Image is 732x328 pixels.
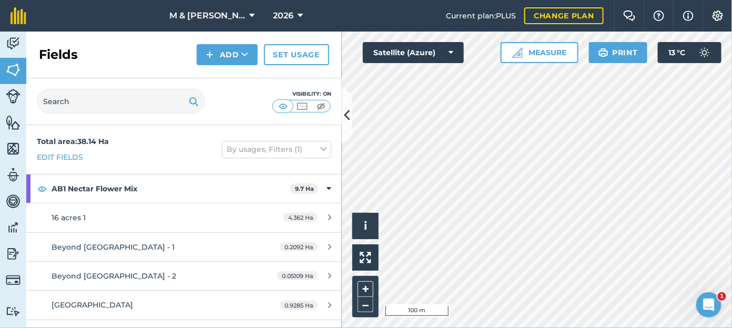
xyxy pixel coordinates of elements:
span: 0.2092 Ha [280,242,318,251]
img: svg+xml;base64,PHN2ZyB4bWxucz0iaHR0cDovL3d3dy53My5vcmcvMjAwMC9zdmciIHdpZHRoPSIxOSIgaGVpZ2h0PSIyNC... [189,95,199,108]
img: Four arrows, one pointing top left, one top right, one bottom right and the last bottom left [360,252,371,263]
a: [GEOGRAPHIC_DATA]0.9285 Ha [26,291,342,319]
a: Beyond [GEOGRAPHIC_DATA] - 20.05109 Ha [26,262,342,290]
img: A cog icon [711,11,724,21]
button: Measure [501,42,578,63]
img: svg+xml;base64,PD94bWwgdmVyc2lvbj0iMS4wIiBlbmNvZGluZz0idXRmLTgiPz4KPCEtLSBHZW5lcmF0b3I6IEFkb2JlIE... [6,273,21,288]
img: A question mark icon [653,11,665,21]
img: svg+xml;base64,PHN2ZyB4bWxucz0iaHR0cDovL3d3dy53My5vcmcvMjAwMC9zdmciIHdpZHRoPSIxNyIgaGVpZ2h0PSIxNy... [683,9,694,22]
img: fieldmargin Logo [11,7,26,24]
img: Two speech bubbles overlapping with the left bubble in the forefront [623,11,636,21]
img: svg+xml;base64,PD94bWwgdmVyc2lvbj0iMS4wIiBlbmNvZGluZz0idXRmLTgiPz4KPCEtLSBHZW5lcmF0b3I6IEFkb2JlIE... [694,42,715,63]
img: svg+xml;base64,PHN2ZyB4bWxucz0iaHR0cDovL3d3dy53My5vcmcvMjAwMC9zdmciIHdpZHRoPSIxOCIgaGVpZ2h0PSIyNC... [37,182,47,195]
span: [GEOGRAPHIC_DATA] [52,300,133,310]
span: 2026 [273,9,294,22]
strong: 9.7 Ha [295,185,314,192]
div: Visibility: On [272,90,331,98]
span: 1 [718,292,726,301]
span: 16 acres 1 [52,213,86,222]
img: Ruler icon [512,47,523,58]
strong: AB1 Nectar Flower Mix [52,175,290,203]
a: Beyond [GEOGRAPHIC_DATA] - 10.2092 Ha [26,233,342,261]
span: 0.9285 Ha [280,301,318,310]
img: svg+xml;base64,PHN2ZyB4bWxucz0iaHR0cDovL3d3dy53My5vcmcvMjAwMC9zdmciIHdpZHRoPSI1MCIgaGVpZ2h0PSI0MC... [314,101,328,111]
button: Satellite (Azure) [363,42,464,63]
a: 16 acres 14.362 Ha [26,203,342,232]
img: svg+xml;base64,PHN2ZyB4bWxucz0iaHR0cDovL3d3dy53My5vcmcvMjAwMC9zdmciIHdpZHRoPSI1NiIgaGVpZ2h0PSI2MC... [6,115,21,130]
a: Set usage [264,44,329,65]
span: i [364,219,367,232]
img: svg+xml;base64,PHN2ZyB4bWxucz0iaHR0cDovL3d3dy53My5vcmcvMjAwMC9zdmciIHdpZHRoPSI1MCIgaGVpZ2h0PSI0MC... [296,101,309,111]
button: i [352,213,379,239]
div: AB1 Nectar Flower Mix9.7 Ha [26,175,342,203]
button: By usages, Filters (1) [222,141,331,158]
span: 0.05109 Ha [277,271,318,280]
img: svg+xml;base64,PHN2ZyB4bWxucz0iaHR0cDovL3d3dy53My5vcmcvMjAwMC9zdmciIHdpZHRoPSI1NiIgaGVpZ2h0PSI2MC... [6,141,21,157]
button: Add [197,44,258,65]
img: svg+xml;base64,PD94bWwgdmVyc2lvbj0iMS4wIiBlbmNvZGluZz0idXRmLTgiPz4KPCEtLSBHZW5lcmF0b3I6IEFkb2JlIE... [6,220,21,235]
span: 13 ° C [668,42,686,63]
img: svg+xml;base64,PD94bWwgdmVyc2lvbj0iMS4wIiBlbmNvZGluZz0idXRmLTgiPz4KPCEtLSBHZW5lcmF0b3I6IEFkb2JlIE... [6,246,21,262]
h2: Fields [39,46,78,63]
img: svg+xml;base64,PHN2ZyB4bWxucz0iaHR0cDovL3d3dy53My5vcmcvMjAwMC9zdmciIHdpZHRoPSIxNCIgaGVpZ2h0PSIyNC... [206,48,213,61]
span: 4.362 Ha [283,213,318,222]
img: svg+xml;base64,PD94bWwgdmVyc2lvbj0iMS4wIiBlbmNvZGluZz0idXRmLTgiPz4KPCEtLSBHZW5lcmF0b3I6IEFkb2JlIE... [6,89,21,104]
button: + [358,281,373,297]
iframe: Intercom live chat [696,292,721,317]
img: svg+xml;base64,PHN2ZyB4bWxucz0iaHR0cDovL3d3dy53My5vcmcvMjAwMC9zdmciIHdpZHRoPSIxOSIgaGVpZ2h0PSIyNC... [598,46,608,59]
span: Beyond [GEOGRAPHIC_DATA] - 1 [52,242,175,252]
img: svg+xml;base64,PD94bWwgdmVyc2lvbj0iMS4wIiBlbmNvZGluZz0idXRmLTgiPz4KPCEtLSBHZW5lcmF0b3I6IEFkb2JlIE... [6,306,21,316]
img: svg+xml;base64,PD94bWwgdmVyc2lvbj0iMS4wIiBlbmNvZGluZz0idXRmLTgiPz4KPCEtLSBHZW5lcmF0b3I6IEFkb2JlIE... [6,167,21,183]
button: 13 °C [658,42,721,63]
a: Change plan [524,7,604,24]
span: M & [PERSON_NAME] [169,9,245,22]
button: – [358,297,373,312]
img: svg+xml;base64,PHN2ZyB4bWxucz0iaHR0cDovL3d3dy53My5vcmcvMjAwMC9zdmciIHdpZHRoPSI1MCIgaGVpZ2h0PSI0MC... [277,101,290,111]
a: Edit fields [37,151,83,163]
img: svg+xml;base64,PD94bWwgdmVyc2lvbj0iMS4wIiBlbmNvZGluZz0idXRmLTgiPz4KPCEtLSBHZW5lcmF0b3I6IEFkb2JlIE... [6,36,21,52]
span: Beyond [GEOGRAPHIC_DATA] - 2 [52,271,176,281]
input: Search [37,89,205,114]
span: Current plan : PLUS [446,10,516,22]
img: svg+xml;base64,PHN2ZyB4bWxucz0iaHR0cDovL3d3dy53My5vcmcvMjAwMC9zdmciIHdpZHRoPSI1NiIgaGVpZ2h0PSI2MC... [6,62,21,78]
strong: Total area : 38.14 Ha [37,137,109,146]
img: svg+xml;base64,PD94bWwgdmVyc2lvbj0iMS4wIiBlbmNvZGluZz0idXRmLTgiPz4KPCEtLSBHZW5lcmF0b3I6IEFkb2JlIE... [6,193,21,209]
button: Print [589,42,648,63]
